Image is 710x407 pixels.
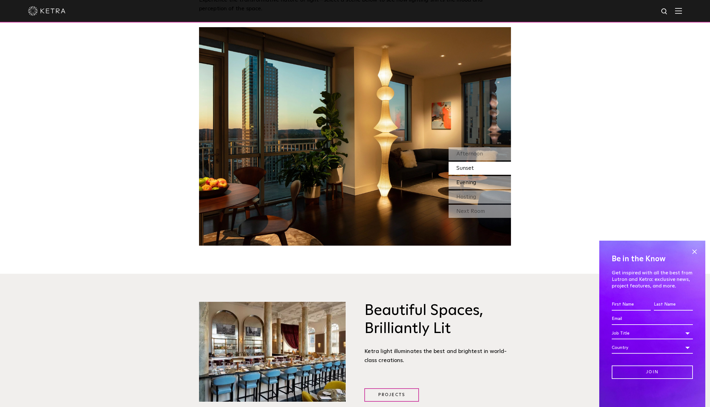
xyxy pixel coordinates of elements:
span: Afternoon [456,151,483,157]
div: Ketra light illuminates the best and brightest in world-class creations. [364,347,511,365]
div: Job Title [612,327,693,339]
div: Next Room [449,205,511,218]
img: SS_HBD_LivingRoom_Desktop_02 [199,27,511,246]
p: Get inspired with all the best from Lutron and Ketra: exclusive news, project features, and more. [612,270,693,289]
span: Evening [456,180,476,185]
h3: Beautiful Spaces, Brilliantly Lit [364,302,511,338]
input: Last Name [654,299,693,311]
div: Country [612,342,693,354]
input: Email [612,313,693,325]
img: Hamburger%20Nav.svg [675,8,682,14]
span: Sunset [456,165,474,171]
input: First Name [612,299,651,311]
img: ketra-logo-2019-white [28,6,66,16]
input: Join [612,365,693,379]
span: Hosting [456,194,476,200]
a: Projects [364,388,419,402]
img: search icon [661,8,669,16]
h4: Be in the Know [612,253,693,265]
img: Brilliantly Lit@2x [199,302,346,402]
